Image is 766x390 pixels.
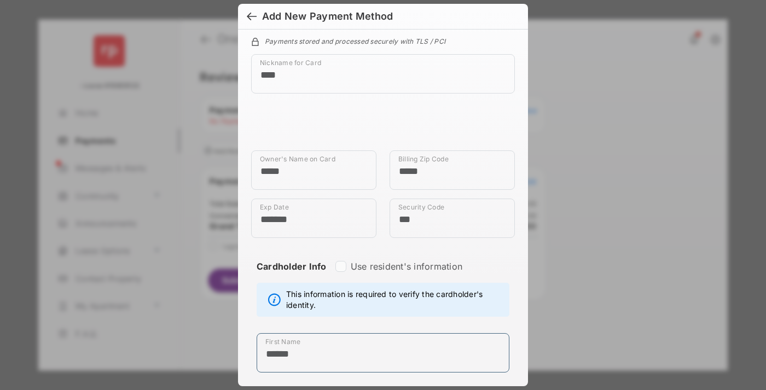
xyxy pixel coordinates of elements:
iframe: Credit card field [251,102,515,150]
label: Use resident's information [351,261,462,272]
strong: Cardholder Info [257,261,327,292]
span: This information is required to verify the cardholder's identity. [286,289,503,311]
div: Payments stored and processed securely with TLS / PCI [251,36,515,45]
div: Add New Payment Method [262,10,393,22]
